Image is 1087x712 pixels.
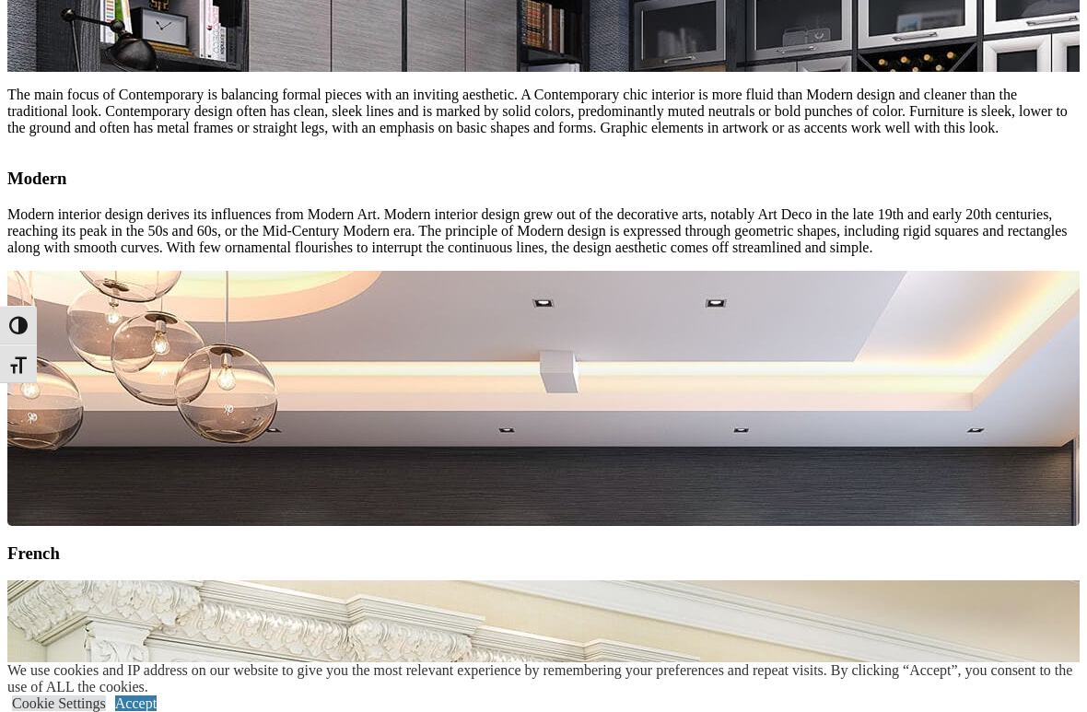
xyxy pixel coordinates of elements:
[115,695,157,711] a: Accept
[7,87,1080,136] p: The main focus of Contemporary is balancing formal pieces with an inviting aesthetic. A Contempor...
[7,169,1080,189] h3: Modern
[7,206,1080,256] p: Modern interior design derives its influences from Modern Art. Modern interior design grew out of...
[7,662,1087,695] div: We use cookies and IP address on our website to give you the most relevant experience by remember...
[7,543,1080,564] h3: French
[12,695,106,711] a: Cookie Settings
